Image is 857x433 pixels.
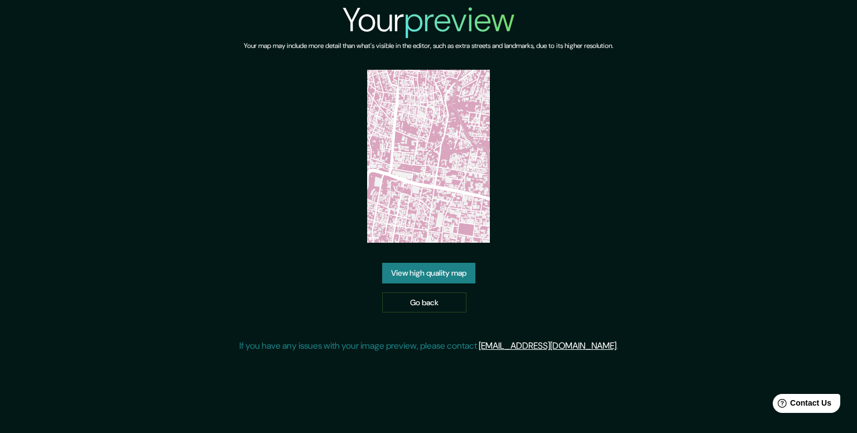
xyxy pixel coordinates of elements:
p: If you have any issues with your image preview, please contact . [239,339,618,353]
img: created-map-preview [367,70,490,243]
a: [EMAIL_ADDRESS][DOMAIN_NAME] [479,340,617,352]
a: View high quality map [382,263,475,283]
h6: Your map may include more detail than what's visible in the editor, such as extra streets and lan... [244,40,613,52]
a: Go back [382,292,466,313]
iframe: Help widget launcher [758,389,845,421]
